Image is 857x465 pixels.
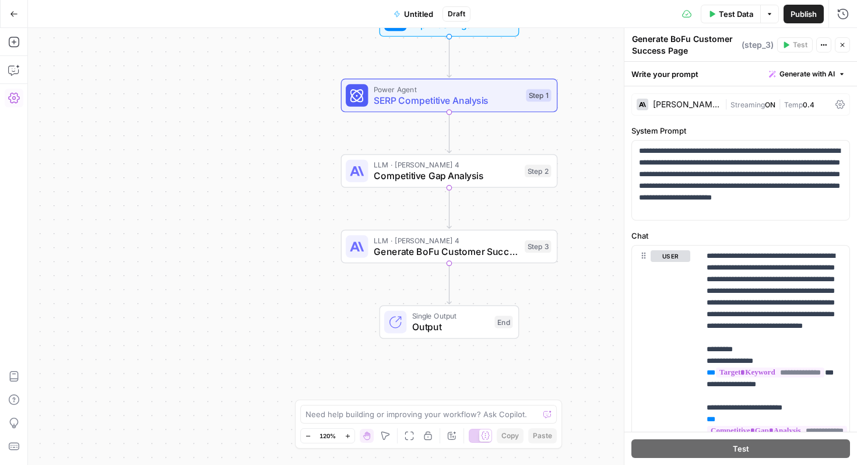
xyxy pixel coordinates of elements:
[404,8,433,20] span: Untitled
[803,100,814,109] span: 0.4
[447,188,451,229] g: Edge from step_2 to step_3
[730,100,765,109] span: Streaming
[374,244,519,258] span: Generate BoFu Customer Success Page
[319,431,336,440] span: 120%
[341,305,558,339] div: Single OutputOutputEnd
[341,79,558,113] div: Power AgentSERP Competitive AnalysisStep 1
[494,316,512,328] div: End
[374,169,519,183] span: Competitive Gap Analysis
[525,165,552,177] div: Step 2
[793,40,807,50] span: Test
[791,8,817,20] span: Publish
[651,250,690,262] button: user
[374,83,521,95] span: Power Agent
[447,112,451,153] g: Edge from step_1 to step_2
[631,230,850,242] label: Chat
[775,98,784,110] span: |
[341,154,558,188] div: LLM · [PERSON_NAME] 4Competitive Gap AnalysisStep 2
[374,235,519,246] span: LLM · [PERSON_NAME] 4
[742,39,774,51] span: ( step_3 )
[412,310,489,321] span: Single Output
[719,8,753,20] span: Test Data
[777,37,813,53] button: Test
[526,89,551,102] div: Step 1
[653,100,720,109] div: [PERSON_NAME] 4
[764,67,850,82] button: Generate with AI
[341,230,558,264] div: LLM · [PERSON_NAME] 4Generate BoFu Customer Success PageStep 3
[525,240,552,253] div: Step 3
[765,100,775,109] span: ON
[631,125,850,137] label: System Prompt
[341,3,558,37] div: Input Settings
[632,33,739,57] textarea: Generate BoFu Customer Success Page
[387,5,440,23] button: Untitled
[533,431,552,441] span: Paste
[701,5,760,23] button: Test Data
[779,69,835,79] span: Generate with AI
[374,159,519,170] span: LLM · [PERSON_NAME] 4
[497,428,524,443] button: Copy
[412,320,489,334] span: Output
[447,263,451,304] g: Edge from step_3 to end
[725,98,730,110] span: |
[412,18,482,32] span: Input Settings
[447,37,451,78] g: Edge from start to step_1
[631,439,850,458] button: Test
[624,62,857,86] div: Write your prompt
[528,428,557,443] button: Paste
[374,93,521,107] span: SERP Competitive Analysis
[733,443,749,454] span: Test
[448,9,465,19] span: Draft
[501,431,519,441] span: Copy
[784,100,803,109] span: Temp
[784,5,824,23] button: Publish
